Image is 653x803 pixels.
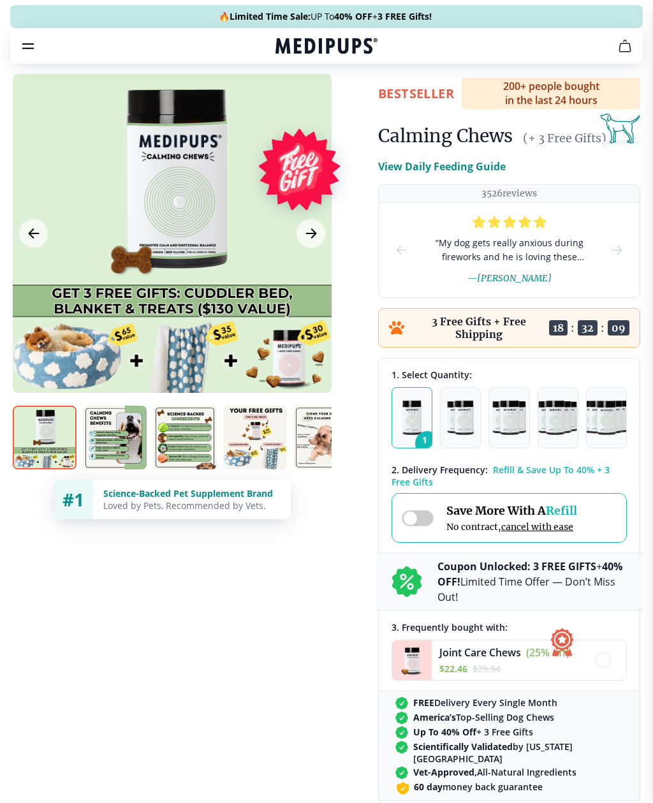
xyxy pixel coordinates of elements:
[430,236,589,264] span: “ My dog gets really anxious during fireworks and he is loving these calming chews .... I put the...
[439,663,467,675] span: $ 22.46
[549,320,568,335] span: 18
[413,711,456,723] strong: America’s
[473,663,501,675] span: $ 29.94
[20,38,36,54] button: burger-menu
[413,726,476,738] strong: Up To 40% Off
[446,521,577,533] span: No contract,
[608,320,629,335] span: 09
[446,503,577,518] span: Save More With A
[437,559,596,573] b: Coupon Unlocked: 3 FREE GIFTS
[571,321,575,334] span: :
[275,36,378,58] a: Medipups
[523,131,606,145] span: (+ 3 Free Gifts)
[19,219,48,248] button: Previous Image
[413,711,554,723] span: Top-Selling Dog Chews
[413,740,623,765] span: by [US_STATE][GEOGRAPHIC_DATA]
[546,503,577,518] span: Refill
[439,645,521,659] span: Joint Care Chews
[392,640,432,680] img: Joint Care Chews - Medipups
[447,401,474,435] img: Pack of 2 - Natural Dog Supplements
[413,726,533,738] span: + 3 Free Gifts
[413,766,576,778] span: All-Natural Ingredients
[378,159,506,174] p: View Daily Feeding Guide
[297,219,325,248] button: Next Image
[492,401,525,435] img: Pack of 3 - Natural Dog Supplements
[462,78,640,109] div: 200+ people bought in the last 24 hours
[293,406,357,469] img: Calming Chews | Natural Dog Supplements
[378,124,513,147] h1: Calming Chews
[412,315,545,341] p: 3 Free Gifts + Free Shipping
[415,431,439,455] span: 1
[378,85,454,102] span: BestSeller
[392,464,610,488] span: Refill & Save Up To 40% + 3 Free Gifts
[413,766,477,778] strong: Vet-Approved,
[153,406,217,469] img: Calming Chews | Natural Dog Supplements
[583,401,629,435] img: Pack of 5 - Natural Dog Supplements
[219,10,432,23] span: 🔥 UP To +
[392,369,627,381] div: 1. Select Quantity:
[526,645,569,659] span: (25% off)
[13,406,77,469] img: Calming Chews | Natural Dog Supplements
[402,401,422,435] img: Pack of 1 - Natural Dog Supplements
[392,621,508,633] span: 3 . Frequently bought with:
[437,559,627,605] p: + Limited Time Offer — Don’t Miss Out!
[103,499,281,512] div: Loved by Pets, Recommended by Vets.
[501,521,573,533] span: cancel with ease
[394,203,409,297] button: prev-slide
[467,272,552,284] span: — [PERSON_NAME]
[223,406,287,469] img: Calming Chews | Natural Dog Supplements
[392,387,432,448] button: 1
[601,321,605,334] span: :
[103,487,281,499] div: Science-Backed Pet Supplement Brand
[83,406,147,469] img: Calming Chews | Natural Dog Supplements
[413,696,434,709] strong: FREE
[62,487,84,512] span: #1
[413,740,513,753] strong: Scientifically Validated
[538,401,577,435] img: Pack of 4 - Natural Dog Supplements
[609,203,624,297] button: next-slide
[414,781,443,793] strong: 60 day
[578,320,598,335] span: 32
[413,696,557,709] span: Delivery Every Single Month
[414,781,543,793] span: money back guarantee
[610,31,640,61] button: cart
[392,464,488,476] span: 2 . Delivery Frequency:
[481,188,537,200] p: 3526 reviews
